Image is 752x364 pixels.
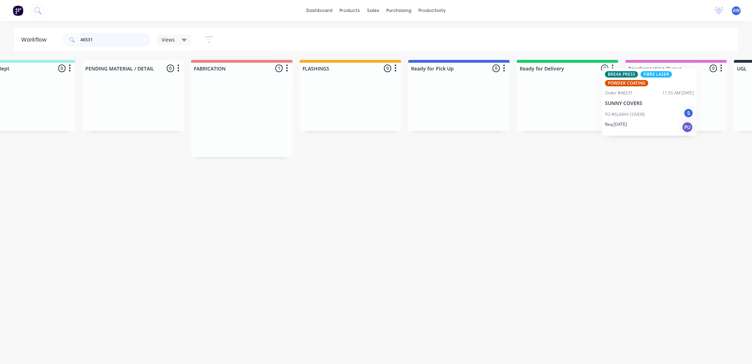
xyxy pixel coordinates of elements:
img: Factory [13,5,23,16]
div: sales [363,5,383,16]
a: dashboard [303,5,336,16]
input: Search for orders... [80,33,150,47]
div: products [336,5,363,16]
span: AW [733,7,740,14]
div: productivity [415,5,449,16]
span: Views [161,36,175,43]
div: purchasing [383,5,415,16]
div: Workflow [21,36,50,44]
